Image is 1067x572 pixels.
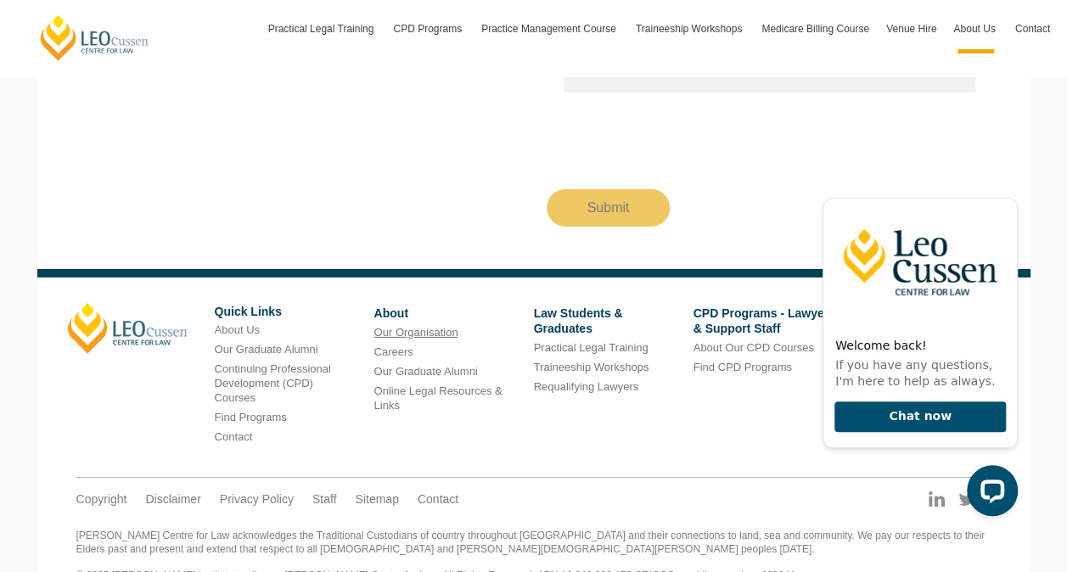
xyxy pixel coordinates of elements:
a: Careers [374,345,413,358]
a: [PERSON_NAME] [68,303,188,354]
a: Practice Management Course [473,4,627,53]
a: Requalifying Lawyers [534,380,639,393]
a: About Us [215,323,260,336]
a: CPD Programs [385,4,473,53]
a: Copyright [76,491,127,507]
a: Our Graduate Alumni [215,343,318,356]
a: Traineeship Workshops [627,4,753,53]
input: Submit [547,189,671,227]
a: Medicare Billing Course [753,4,878,53]
a: Find Programs [215,411,287,423]
a: Online Legal Resources & Links [374,384,503,412]
a: Venue Hire [878,4,945,53]
a: Practical Legal Training [260,4,385,53]
a: About Our CPD Courses [694,341,814,354]
a: About Us [945,4,1006,53]
iframe: LiveChat chat widget [809,167,1025,530]
a: Sitemap [355,491,398,507]
a: Law Students & Graduates [534,306,623,335]
a: Find CPD Programs [694,361,792,373]
a: Contact [418,491,458,507]
a: CPD Programs - Lawyers & Support Staff [694,306,835,335]
a: Continuing Professional Development (CPD) Courses [215,362,331,404]
iframe: reCAPTCHA [547,106,805,172]
a: [PERSON_NAME] Centre for Law [38,14,151,62]
a: Practical Legal Training [534,341,649,354]
a: Privacy Policy [220,491,294,507]
a: Our Organisation [374,326,458,339]
a: About [374,306,408,320]
a: Contact [1007,4,1059,53]
a: Staff [312,491,337,507]
a: Our Graduate Alumni [374,365,478,378]
h6: Quick Links [215,306,362,318]
a: Contact [215,430,253,443]
a: Traineeship Workshops [534,361,649,373]
a: Disclaimer [145,491,200,507]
